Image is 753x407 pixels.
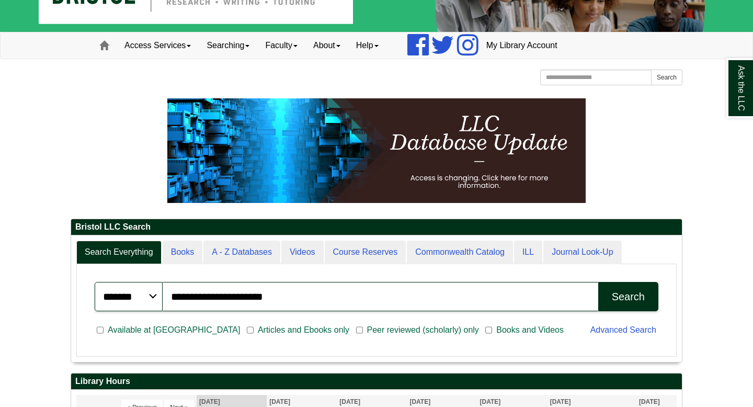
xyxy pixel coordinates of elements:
[348,32,386,59] a: Help
[590,325,656,334] a: Advanced Search
[117,32,199,59] a: Access Services
[203,241,280,264] a: A - Z Databases
[480,398,501,405] span: [DATE]
[485,325,492,335] input: Books and Videos
[409,398,430,405] span: [DATE]
[257,32,305,59] a: Faculty
[254,324,353,336] span: Articles and Ebooks only
[281,241,324,264] a: Videos
[71,374,682,390] h2: Library Hours
[492,324,568,336] span: Books and Videos
[612,291,645,303] div: Search
[356,325,363,335] input: Peer reviewed (scholarly) only
[269,398,290,405] span: [DATE]
[247,325,254,335] input: Articles and Ebooks only
[71,219,682,235] h2: Bristol LLC Search
[339,398,360,405] span: [DATE]
[76,241,162,264] a: Search Everything
[104,324,244,336] span: Available at [GEOGRAPHIC_DATA]
[363,324,483,336] span: Peer reviewed (scholarly) only
[325,241,406,264] a: Course Reserves
[598,282,658,311] button: Search
[514,241,542,264] a: ILL
[163,241,202,264] a: Books
[550,398,571,405] span: [DATE]
[97,325,104,335] input: Available at [GEOGRAPHIC_DATA]
[407,241,513,264] a: Commonwealth Catalog
[651,70,682,85] button: Search
[639,398,660,405] span: [DATE]
[478,32,565,59] a: My Library Account
[199,398,220,405] span: [DATE]
[199,32,257,59] a: Searching
[543,241,621,264] a: Journal Look-Up
[167,98,586,203] img: HTML tutorial
[305,32,348,59] a: About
